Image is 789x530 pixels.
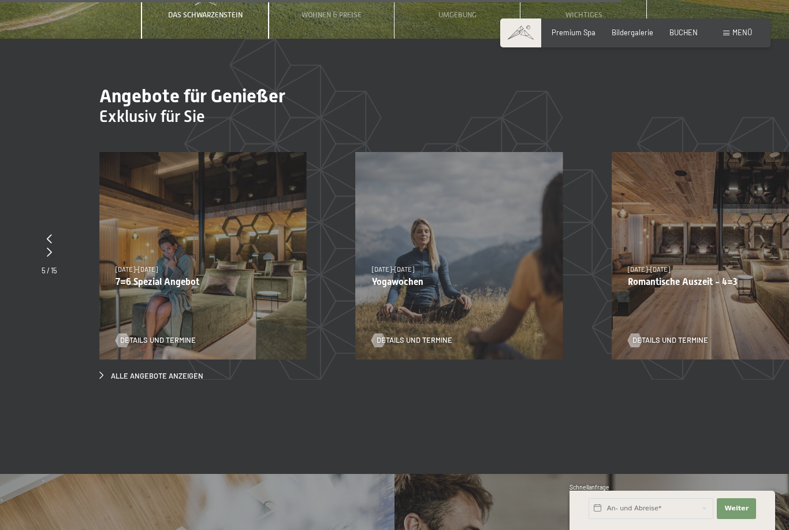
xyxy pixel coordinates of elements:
span: Angebote für Genießer [99,85,285,107]
span: Exklusiv für Sie [99,107,205,126]
span: Details und Termine [120,335,196,346]
a: BUCHEN [669,28,698,37]
span: 5 [42,266,46,275]
span: / [47,266,50,275]
span: Umgebung [438,10,477,19]
span: 15 [51,266,57,275]
a: Details und Termine [372,335,452,346]
span: Details und Termine [377,335,452,346]
a: Bildergalerie [612,28,653,37]
span: [DATE]–[DATE] [628,265,670,273]
a: Premium Spa [552,28,596,37]
a: Details und Termine [116,335,196,346]
span: [DATE]–[DATE] [372,265,414,273]
span: Wichtiges [565,10,602,19]
a: Alle Angebote anzeigen [99,371,203,381]
button: Weiter [717,498,756,519]
span: Details und Termine [632,335,708,346]
span: Alle Angebote anzeigen [111,371,203,381]
span: Das Schwarzenstein [168,10,243,19]
p: Yogawochen [372,276,547,287]
span: Menü [732,28,752,37]
span: [DATE]–[DATE] [116,265,158,273]
a: Details und Termine [628,335,708,346]
span: Weiter [724,504,749,513]
span: Wohnen & Preise [302,10,362,19]
p: 7=6 Spezial Angebot [116,276,291,287]
span: Schnellanfrage [570,484,609,491]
